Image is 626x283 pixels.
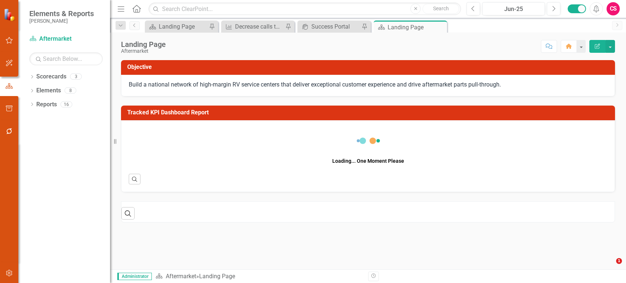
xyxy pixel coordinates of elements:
[36,87,61,95] a: Elements
[147,22,207,31] a: Landing Page
[235,22,283,31] div: Decrease calls to Operator queue by 50%
[299,22,360,31] a: Success Portal
[601,258,619,276] iframe: Intercom live chat
[4,8,17,21] img: ClearPoint Strategy
[607,2,620,15] button: CS
[29,35,103,43] a: Aftermarket
[65,88,76,94] div: 8
[616,258,622,264] span: 1
[422,4,459,14] button: Search
[127,109,611,116] h3: Tracked KPI Dashboard Report
[70,74,82,80] div: 3
[223,22,283,31] a: Decrease calls to Operator queue by 50%
[36,73,66,81] a: Scorecards
[29,18,94,24] small: [PERSON_NAME]
[121,40,166,48] div: Landing Page
[166,273,196,280] a: Aftermarket
[155,272,362,281] div: »
[311,22,360,31] div: Success Portal
[61,101,72,107] div: 16
[149,3,461,15] input: Search ClearPoint...
[127,64,611,70] h3: Objective
[159,22,207,31] div: Landing Page
[433,5,449,11] span: Search
[199,273,235,280] div: Landing Page
[332,157,404,165] div: Loading... One Moment Please
[388,23,445,32] div: Landing Page
[129,81,607,89] p: Build a national network of high-margin RV service centers that deliver exceptional customer expe...
[485,5,542,14] div: Jun-25
[29,9,94,18] span: Elements & Reports
[36,100,57,109] a: Reports
[482,2,545,15] button: Jun-25
[121,48,166,54] div: Aftermarket
[117,273,152,280] span: Administrator
[29,52,103,65] input: Search Below...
